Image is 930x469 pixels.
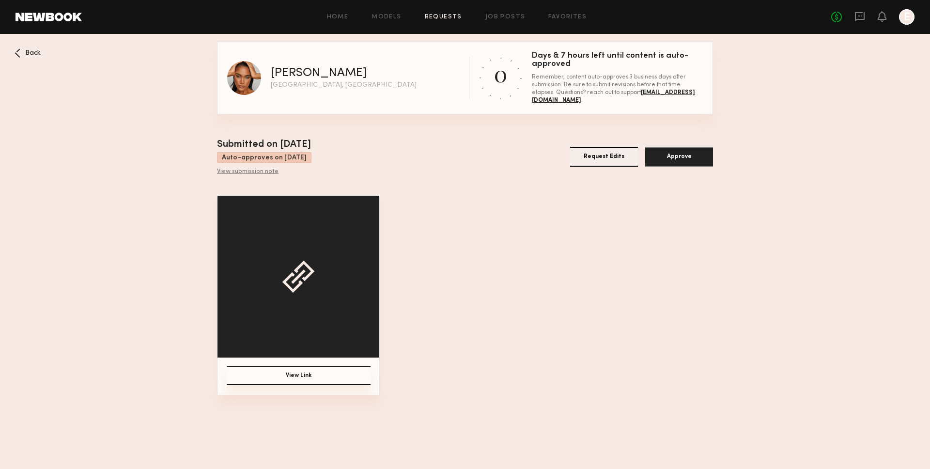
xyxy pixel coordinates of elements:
[271,82,417,89] div: [GEOGRAPHIC_DATA], [GEOGRAPHIC_DATA]
[570,147,638,167] button: Request Edits
[217,168,311,176] div: View submission note
[217,138,311,152] div: Submitted on [DATE]
[532,52,703,68] div: Days & 7 hours left until content is auto-approved
[485,14,526,20] a: Job Posts
[899,9,914,25] a: E
[327,14,349,20] a: Home
[372,14,401,20] a: Models
[425,14,462,20] a: Requests
[227,61,261,95] img: Zoe M profile picture.
[227,366,371,385] button: View Link
[548,14,587,20] a: Favorites
[25,50,41,57] span: Back
[645,147,713,167] button: Approve
[217,152,311,163] div: Auto-approves on [DATE]
[494,59,507,88] div: 0
[532,73,703,104] div: Remember, content auto-approves 3 business days after submission. Be sure to submit revisions bef...
[271,67,367,79] div: [PERSON_NAME]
